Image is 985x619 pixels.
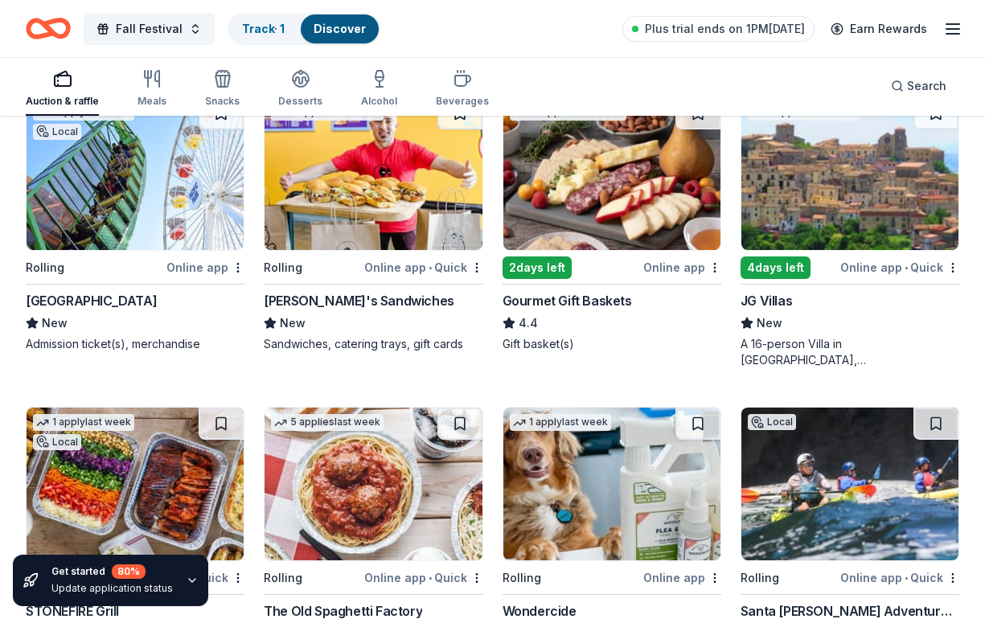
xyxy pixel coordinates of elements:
[757,314,782,333] span: New
[907,76,946,96] span: Search
[33,124,81,140] div: Local
[228,13,380,45] button: Track· 1Discover
[510,414,611,431] div: 1 apply last week
[643,568,721,588] div: Online app
[361,63,397,116] button: Alcohol
[741,336,959,368] div: A 16-person Villa in [GEOGRAPHIC_DATA], [GEOGRAPHIC_DATA], [GEOGRAPHIC_DATA] for 7days/6nights (R...
[26,10,71,47] a: Home
[503,97,720,250] img: Image for Gourmet Gift Baskets
[26,95,99,108] div: Auction & raffle
[271,414,384,431] div: 5 applies last week
[280,314,306,333] span: New
[314,22,366,35] a: Discover
[364,568,483,588] div: Online app Quick
[26,258,64,277] div: Rolling
[264,336,482,352] div: Sandwiches, catering trays, gift cards
[264,258,302,277] div: Rolling
[741,96,959,368] a: Image for JG Villas2 applieslast week4days leftOnline app•QuickJG VillasNewA 16-person Villa in [...
[741,97,958,250] img: Image for JG Villas
[137,95,166,108] div: Meals
[436,95,489,108] div: Beverages
[278,95,322,108] div: Desserts
[42,314,68,333] span: New
[26,336,244,352] div: Admission ticket(s), merchandise
[878,70,959,102] button: Search
[84,13,215,45] button: Fall Festival
[429,572,432,584] span: •
[264,96,482,352] a: Image for Ike's Sandwiches2 applieslast weekRollingOnline app•Quick[PERSON_NAME]'s SandwichesNewS...
[26,63,99,116] button: Auction & raffle
[265,97,482,250] img: Image for Ike's Sandwiches
[33,434,81,450] div: Local
[27,97,244,250] img: Image for Pacific Park
[205,63,240,116] button: Snacks
[622,16,815,42] a: Plus trial ends on 1PM[DATE]
[741,291,792,310] div: JG Villas
[436,63,489,116] button: Beverages
[503,291,632,310] div: Gourmet Gift Baskets
[821,14,937,43] a: Earn Rewards
[503,568,541,588] div: Rolling
[643,257,721,277] div: Online app
[840,568,959,588] div: Online app Quick
[905,572,908,584] span: •
[503,408,720,560] img: Image for Wondercide
[264,568,302,588] div: Rolling
[26,96,244,352] a: Image for Pacific Park1 applylast weekLocalRollingOnline app[GEOGRAPHIC_DATA]NewAdmission ticket(...
[503,336,721,352] div: Gift basket(s)
[26,291,157,310] div: [GEOGRAPHIC_DATA]
[364,257,483,277] div: Online app Quick
[519,314,538,333] span: 4.4
[242,22,285,35] a: Track· 1
[27,408,244,560] img: Image for STONEFIRE Grill
[741,568,779,588] div: Rolling
[51,564,173,579] div: Get started
[112,564,146,579] div: 80 %
[51,582,173,595] div: Update application status
[361,95,397,108] div: Alcohol
[503,256,572,279] div: 2 days left
[166,257,244,277] div: Online app
[741,256,811,279] div: 4 days left
[205,95,240,108] div: Snacks
[645,19,805,39] span: Plus trial ends on 1PM[DATE]
[33,414,134,431] div: 1 apply last week
[503,96,721,352] a: Image for Gourmet Gift Baskets15 applieslast week2days leftOnline appGourmet Gift Baskets4.4Gift ...
[905,261,908,274] span: •
[748,414,796,430] div: Local
[137,63,166,116] button: Meals
[741,408,958,560] img: Image for Santa Barbara Adventure Company
[429,261,432,274] span: •
[116,19,183,39] span: Fall Festival
[840,257,959,277] div: Online app Quick
[265,408,482,560] img: Image for The Old Spaghetti Factory
[278,63,322,116] button: Desserts
[264,291,454,310] div: [PERSON_NAME]'s Sandwiches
